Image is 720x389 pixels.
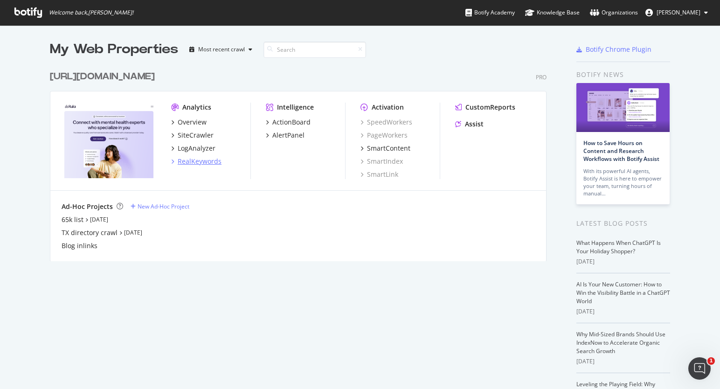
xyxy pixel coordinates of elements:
[576,307,670,316] div: [DATE]
[583,167,663,197] div: With its powerful AI agents, Botify Assist is here to empower your team, turning hours of manual…
[576,83,670,132] img: How to Save Hours on Content and Research Workflows with Botify Assist
[62,241,97,250] a: Blog inlinks
[465,8,515,17] div: Botify Academy
[360,157,403,166] a: SmartIndex
[657,8,700,16] span: Nick Schurk
[360,118,412,127] a: SpeedWorkers
[272,131,305,140] div: AlertPanel
[455,119,484,129] a: Assist
[178,144,215,153] div: LogAnalyzer
[465,119,484,129] div: Assist
[62,228,118,237] a: TX directory crawl
[576,357,670,366] div: [DATE]
[360,144,410,153] a: SmartContent
[688,357,711,380] iframe: Intercom live chat
[124,229,142,236] a: [DATE]
[576,218,670,229] div: Latest Blog Posts
[90,215,108,223] a: [DATE]
[583,139,659,163] a: How to Save Hours on Content and Research Workflows with Botify Assist
[536,73,547,81] div: Pro
[171,157,222,166] a: RealKeywords
[266,131,305,140] a: AlertPanel
[50,70,155,83] div: [URL][DOMAIN_NAME]
[50,40,178,59] div: My Web Properties
[638,5,715,20] button: [PERSON_NAME]
[62,215,83,224] a: 65k list
[178,157,222,166] div: RealKeywords
[707,357,715,365] span: 1
[171,118,207,127] a: Overview
[525,8,580,17] div: Knowledge Base
[263,42,366,58] input: Search
[182,103,211,112] div: Analytics
[62,103,156,178] img: https://www.rula.com/
[367,144,410,153] div: SmartContent
[198,47,245,52] div: Most recent crawl
[171,131,214,140] a: SiteCrawler
[178,131,214,140] div: SiteCrawler
[62,202,113,211] div: Ad-Hoc Projects
[586,45,651,54] div: Botify Chrome Plugin
[465,103,515,112] div: CustomReports
[272,118,311,127] div: ActionBoard
[576,257,670,266] div: [DATE]
[138,202,189,210] div: New Ad-Hoc Project
[455,103,515,112] a: CustomReports
[360,170,398,179] a: SmartLink
[171,144,215,153] a: LogAnalyzer
[576,239,661,255] a: What Happens When ChatGPT Is Your Holiday Shopper?
[49,9,133,16] span: Welcome back, [PERSON_NAME] !
[277,103,314,112] div: Intelligence
[576,45,651,54] a: Botify Chrome Plugin
[266,118,311,127] a: ActionBoard
[576,69,670,80] div: Botify news
[131,202,189,210] a: New Ad-Hoc Project
[360,131,408,140] a: PageWorkers
[50,70,159,83] a: [URL][DOMAIN_NAME]
[576,330,665,355] a: Why Mid-Sized Brands Should Use IndexNow to Accelerate Organic Search Growth
[372,103,404,112] div: Activation
[186,42,256,57] button: Most recent crawl
[576,280,670,305] a: AI Is Your New Customer: How to Win the Visibility Battle in a ChatGPT World
[590,8,638,17] div: Organizations
[178,118,207,127] div: Overview
[50,59,554,261] div: grid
